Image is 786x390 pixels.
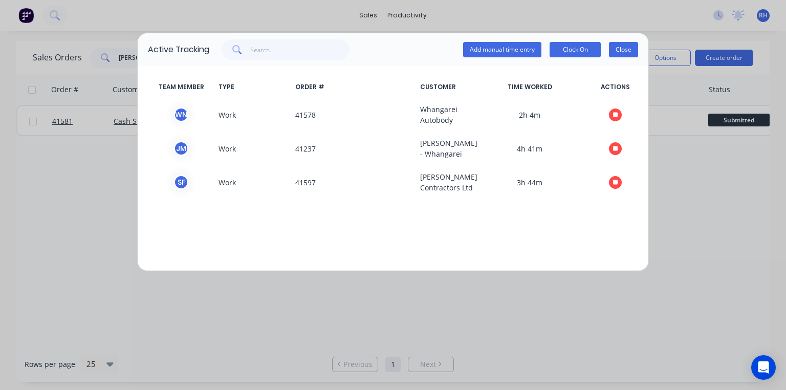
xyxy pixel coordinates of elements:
button: Clock On [550,42,601,57]
span: CUSTOMER [416,82,467,92]
button: Close [609,42,638,57]
span: [PERSON_NAME] - Whangarei [416,138,467,159]
span: 41578 [291,104,416,125]
input: Search... [250,39,350,60]
button: Add manual time entry [463,42,541,57]
span: ACTIONS [592,82,638,92]
span: Work [214,138,291,159]
span: ORDER # [291,82,416,92]
span: TIME WORKED [467,82,592,92]
span: Work [214,171,291,193]
span: 4h 41m [467,138,592,159]
span: 41597 [291,171,416,193]
div: Open Intercom Messenger [751,355,776,380]
span: 2h 4m [467,104,592,125]
span: 41237 [291,138,416,159]
div: s f [173,175,189,190]
span: 3h 44m [467,171,592,193]
div: W N [173,107,189,122]
div: J M [173,141,189,156]
span: Work [214,104,291,125]
span: TEAM MEMBER [148,82,214,92]
div: Active Tracking [148,44,209,56]
span: TYPE [214,82,291,92]
span: Whangarei Autobody [416,104,467,125]
span: [PERSON_NAME] Contractors Ltd [416,171,467,193]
